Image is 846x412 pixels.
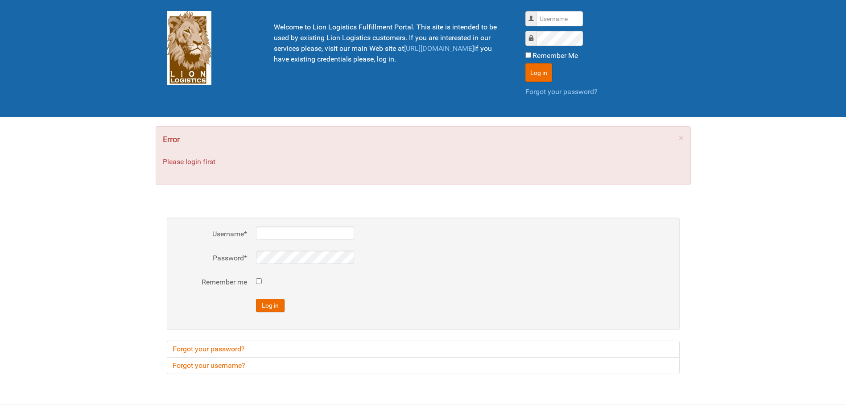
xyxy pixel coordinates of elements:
[176,253,247,264] label: Password
[167,341,680,358] a: Forgot your password?
[536,11,583,26] input: Username
[274,22,503,65] p: Welcome to Lion Logistics Fulfillment Portal. This site is intended to be used by existing Lion L...
[176,277,247,288] label: Remember me
[534,33,535,34] label: Password
[163,133,684,146] h4: Error
[167,43,211,52] a: Lion Logistics
[679,133,684,142] a: ×
[532,50,578,61] label: Remember Me
[525,87,598,96] a: Forgot your password?
[167,11,211,85] img: Lion Logistics
[404,44,474,53] a: [URL][DOMAIN_NAME]
[167,357,680,374] a: Forgot your username?
[525,63,552,82] button: Log in
[256,299,285,312] button: Log in
[163,157,684,167] p: Please login first
[176,229,247,239] label: Username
